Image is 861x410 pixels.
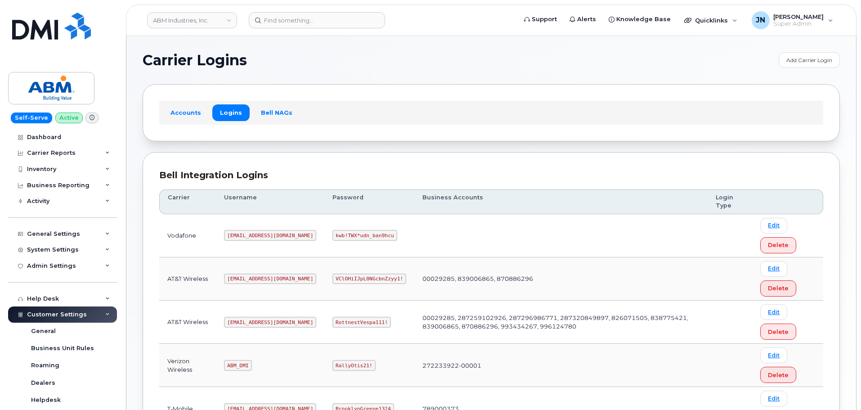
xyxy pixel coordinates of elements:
[708,189,752,214] th: Login Type
[760,280,796,297] button: Delete
[159,344,216,387] td: Verizon Wireless
[768,241,789,249] span: Delete
[324,189,414,214] th: Password
[414,301,708,344] td: 00029285, 287259102926, 287296986771, 287320849897, 826071505, 838775421, 839006865, 870886296, 9...
[224,360,251,371] code: ABM_DMI
[414,344,708,387] td: 272233922-00001
[159,169,823,182] div: Bell Integration Logins
[332,274,406,284] code: VClOHiIJpL0NGcbnZzyy1!
[159,214,216,257] td: Vodafone
[760,237,796,253] button: Delete
[159,301,216,344] td: AT&T Wireless
[760,347,787,363] a: Edit
[760,324,796,340] button: Delete
[760,218,787,234] a: Edit
[768,284,789,293] span: Delete
[332,317,391,328] code: RottnestVespa111!
[768,371,789,379] span: Delete
[760,391,787,406] a: Edit
[253,104,300,121] a: Bell NAGs
[163,104,209,121] a: Accounts
[332,360,375,371] code: RallyOtis21!
[224,230,316,241] code: [EMAIL_ADDRESS][DOMAIN_NAME]
[159,257,216,301] td: AT&T Wireless
[760,367,796,383] button: Delete
[224,317,316,328] code: [EMAIL_ADDRESS][DOMAIN_NAME]
[159,189,216,214] th: Carrier
[760,261,787,277] a: Edit
[216,189,324,214] th: Username
[779,52,840,68] a: Add Carrier Login
[760,304,787,320] a: Edit
[143,54,247,67] span: Carrier Logins
[414,189,708,214] th: Business Accounts
[332,230,397,241] code: kwb!TWX*udn_ban9hcu
[212,104,250,121] a: Logins
[768,328,789,336] span: Delete
[414,257,708,301] td: 00029285, 839006865, 870886296
[224,274,316,284] code: [EMAIL_ADDRESS][DOMAIN_NAME]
